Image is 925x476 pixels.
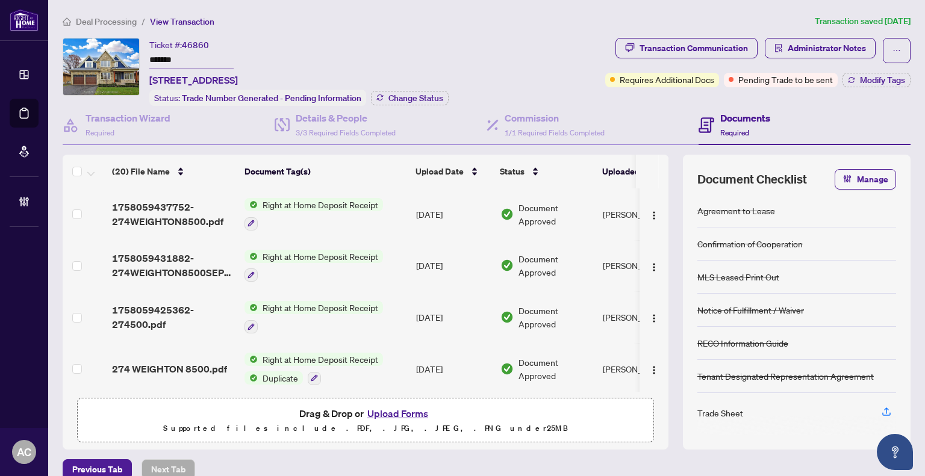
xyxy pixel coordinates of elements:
[500,362,514,376] img: Document Status
[296,111,396,125] h4: Details & People
[149,38,209,52] div: Ticket #:
[519,304,593,330] span: Document Approved
[505,111,605,125] h4: Commission
[697,204,775,217] div: Agreement to Lease
[63,17,71,26] span: home
[258,371,303,385] span: Duplicate
[644,308,664,327] button: Logo
[411,343,496,395] td: [DATE]
[63,39,139,95] img: IMG-W12263671_1.jpg
[519,252,593,279] span: Document Approved
[620,73,714,86] span: Requires Additional Docs
[598,188,688,240] td: [PERSON_NAME]
[258,353,383,366] span: Right at Home Deposit Receipt
[112,200,235,229] span: 1758059437752-274WEIGHTON8500.pdf
[149,73,238,87] span: [STREET_ADDRESS]
[860,76,905,84] span: Modify Tags
[244,198,258,211] img: Status Icon
[505,128,605,137] span: 1/1 Required Fields Completed
[720,128,749,137] span: Required
[364,406,432,421] button: Upload Forms
[640,39,748,58] div: Transaction Communication
[86,111,170,125] h4: Transaction Wizard
[765,38,876,58] button: Administrator Notes
[388,94,443,102] span: Change Status
[244,198,383,230] button: Status IconRight at Home Deposit Receipt
[258,198,383,211] span: Right at Home Deposit Receipt
[296,128,396,137] span: 3/3 Required Fields Completed
[697,336,788,350] div: RECO Information Guide
[697,406,743,419] div: Trade Sheet
[649,365,659,375] img: Logo
[244,353,383,385] button: Status IconRight at Home Deposit ReceiptStatus IconDuplicate
[597,155,688,188] th: Uploaded By
[649,314,659,323] img: Logo
[240,155,411,188] th: Document Tag(s)
[411,188,496,240] td: [DATE]
[697,237,803,250] div: Confirmation of Cooperation
[815,14,911,28] article: Transaction saved [DATE]
[182,93,361,104] span: Trade Number Generated - Pending Information
[842,73,911,87] button: Modify Tags
[649,211,659,220] img: Logo
[598,240,688,292] td: [PERSON_NAME]
[877,434,913,470] button: Open asap
[142,14,145,28] li: /
[411,155,495,188] th: Upload Date
[112,362,227,376] span: 274 WEIGHTON 8500.pdf
[500,208,514,221] img: Document Status
[644,256,664,275] button: Logo
[519,356,593,382] span: Document Approved
[17,444,31,460] span: AC
[244,301,258,314] img: Status Icon
[598,291,688,343] td: [PERSON_NAME]
[495,155,597,188] th: Status
[697,369,874,383] div: Tenant Designated Representation Agreement
[76,16,137,27] span: Deal Processing
[649,262,659,272] img: Logo
[519,201,593,227] span: Document Approved
[78,398,653,443] span: Drag & Drop orUpload FormsSupported files include .PDF, .JPG, .JPEG, .PNG under25MB
[107,155,240,188] th: (20) File Name
[644,205,664,224] button: Logo
[697,171,807,188] span: Document Checklist
[258,250,383,263] span: Right at Home Deposit Receipt
[244,301,383,333] button: Status IconRight at Home Deposit Receipt
[598,343,688,395] td: [PERSON_NAME]
[112,251,235,280] span: 1758059431882-274WEIGHTON8500SEP12.pdf
[299,406,432,421] span: Drag & Drop or
[112,165,170,178] span: (20) File Name
[85,421,646,436] p: Supported files include .PDF, .JPG, .JPEG, .PNG under 25 MB
[615,38,758,58] button: Transaction Communication
[892,46,901,55] span: ellipsis
[371,91,449,105] button: Change Status
[150,16,214,27] span: View Transaction
[644,359,664,379] button: Logo
[86,128,114,137] span: Required
[10,9,39,31] img: logo
[857,170,888,189] span: Manage
[774,44,783,52] span: solution
[835,169,896,190] button: Manage
[244,250,383,282] button: Status IconRight at Home Deposit Receipt
[416,165,464,178] span: Upload Date
[697,270,779,283] div: MLS Leased Print Out
[738,73,833,86] span: Pending Trade to be sent
[697,303,804,317] div: Notice of Fulfillment / Waiver
[411,291,496,343] td: [DATE]
[244,371,258,385] img: Status Icon
[149,90,366,106] div: Status:
[500,259,514,272] img: Document Status
[244,353,258,366] img: Status Icon
[411,240,496,292] td: [DATE]
[500,311,514,324] img: Document Status
[720,111,770,125] h4: Documents
[500,165,525,178] span: Status
[182,40,209,51] span: 46860
[258,301,383,314] span: Right at Home Deposit Receipt
[112,303,235,332] span: 1758059425362-274500.pdf
[788,39,866,58] span: Administrator Notes
[244,250,258,263] img: Status Icon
